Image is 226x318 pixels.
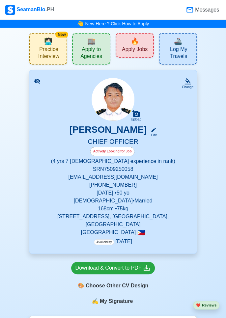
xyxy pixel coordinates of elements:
[37,197,189,205] p: [DEMOGRAPHIC_DATA] • Married
[78,282,84,290] span: paint
[196,303,201,307] span: heart
[75,264,151,272] div: Download & Convert to PDF
[32,46,65,61] span: Practice Interview
[37,173,189,181] p: [EMAIL_ADDRESS][DOMAIN_NAME]
[37,205,189,213] p: 168 cm • 75 kg
[194,6,219,14] span: Messages
[182,85,193,90] div: Change
[90,147,135,156] div: Actively Looking for Job
[37,181,189,189] p: [PHONE_NUMBER]
[44,36,52,46] span: interview
[37,228,189,236] p: [GEOGRAPHIC_DATA]
[74,46,108,61] span: Apply to Agencies
[94,239,114,245] span: Availability
[148,133,156,138] div: Edit
[37,213,189,228] p: [STREET_ADDRESS], [GEOGRAPHIC_DATA], [GEOGRAPHIC_DATA]
[162,46,195,61] span: Log My Travels
[5,5,15,15] img: Logo
[37,165,189,173] p: SRN 7509250058
[94,238,132,246] p: [DATE]
[137,229,145,236] span: 🇵🇭
[37,138,189,147] h5: CHIEF OFFICER
[71,279,155,292] div: Choose Other CV Design
[193,301,219,310] button: heartReviews
[87,36,96,46] span: agencies
[131,36,139,46] span: new
[174,36,182,46] span: travel
[37,189,189,197] p: [DATE] • 50 yo
[55,32,68,38] div: New
[85,21,149,26] a: New Here ? Click How to Apply
[70,124,147,138] h3: [PERSON_NAME]
[122,46,148,54] span: Apply Jobs
[92,297,99,305] span: sign
[71,262,155,275] a: Download & Convert to PDF
[131,118,141,121] div: Upload
[5,5,54,15] div: SeamanBio
[45,7,54,12] span: .PH
[99,297,134,305] span: My Signature
[75,18,85,29] span: bell
[37,157,189,165] p: (4 yrs 7 [DEMOGRAPHIC_DATA] experience in rank)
